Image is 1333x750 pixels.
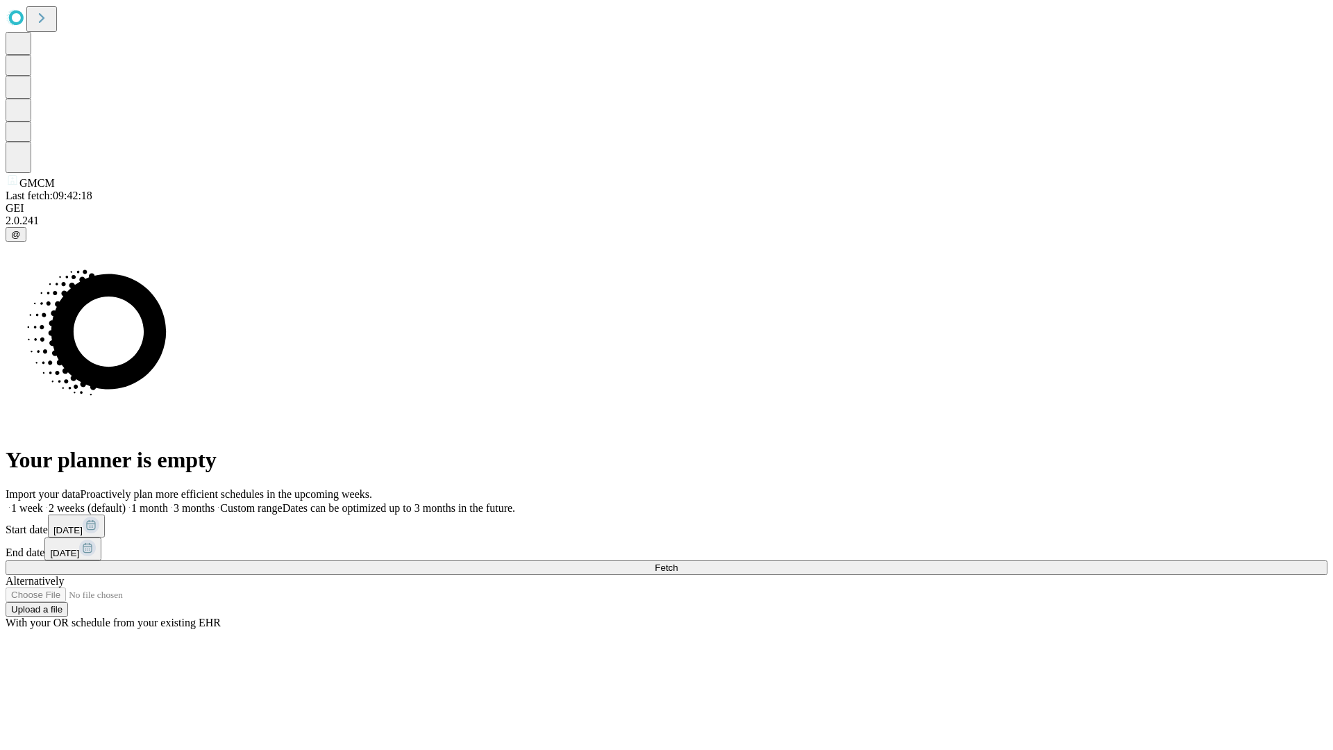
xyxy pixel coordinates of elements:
[44,537,101,560] button: [DATE]
[53,525,83,535] span: [DATE]
[48,515,105,537] button: [DATE]
[220,502,282,514] span: Custom range
[6,190,92,201] span: Last fetch: 09:42:18
[19,177,55,189] span: GMCM
[6,602,68,617] button: Upload a file
[283,502,515,514] span: Dates can be optimized up to 3 months in the future.
[6,617,221,628] span: With your OR schedule from your existing EHR
[6,215,1327,227] div: 2.0.241
[6,202,1327,215] div: GEI
[6,515,1327,537] div: Start date
[131,502,168,514] span: 1 month
[6,537,1327,560] div: End date
[50,548,79,558] span: [DATE]
[11,502,43,514] span: 1 week
[81,488,372,500] span: Proactively plan more efficient schedules in the upcoming weeks.
[6,227,26,242] button: @
[6,447,1327,473] h1: Your planner is empty
[11,229,21,240] span: @
[174,502,215,514] span: 3 months
[6,488,81,500] span: Import your data
[49,502,126,514] span: 2 weeks (default)
[6,575,64,587] span: Alternatively
[655,562,678,573] span: Fetch
[6,560,1327,575] button: Fetch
